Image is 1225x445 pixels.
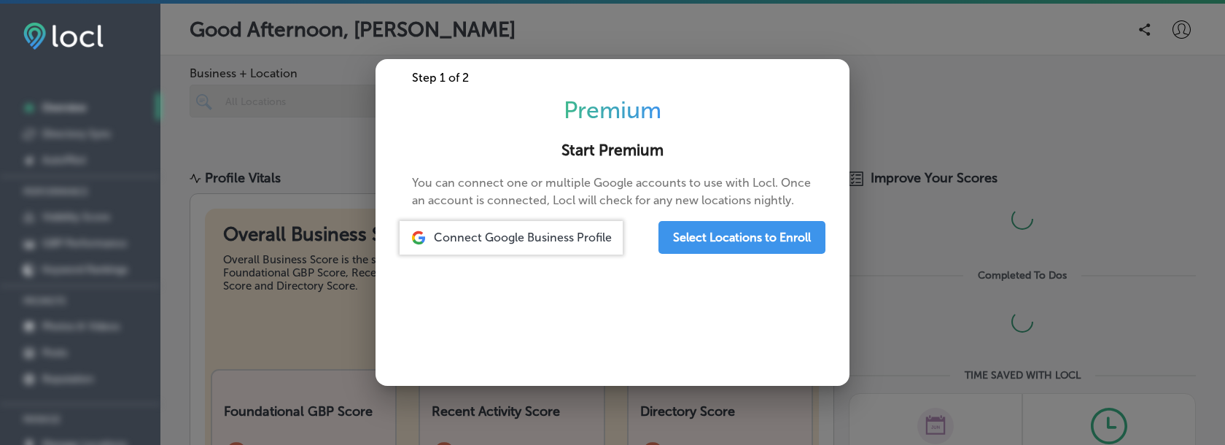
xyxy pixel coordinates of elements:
button: Select Locations to Enroll [658,221,825,254]
h2: Start Premium [393,142,832,160]
p: You can connect one or multiple Google accounts to use with Locl. Once an account is connected, L... [412,174,813,209]
span: Premium [564,96,661,124]
img: fda3e92497d09a02dc62c9cd864e3231.png [23,23,104,50]
span: Connect Google Business Profile [434,231,612,244]
div: Step 1 of 2 [376,71,849,85]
